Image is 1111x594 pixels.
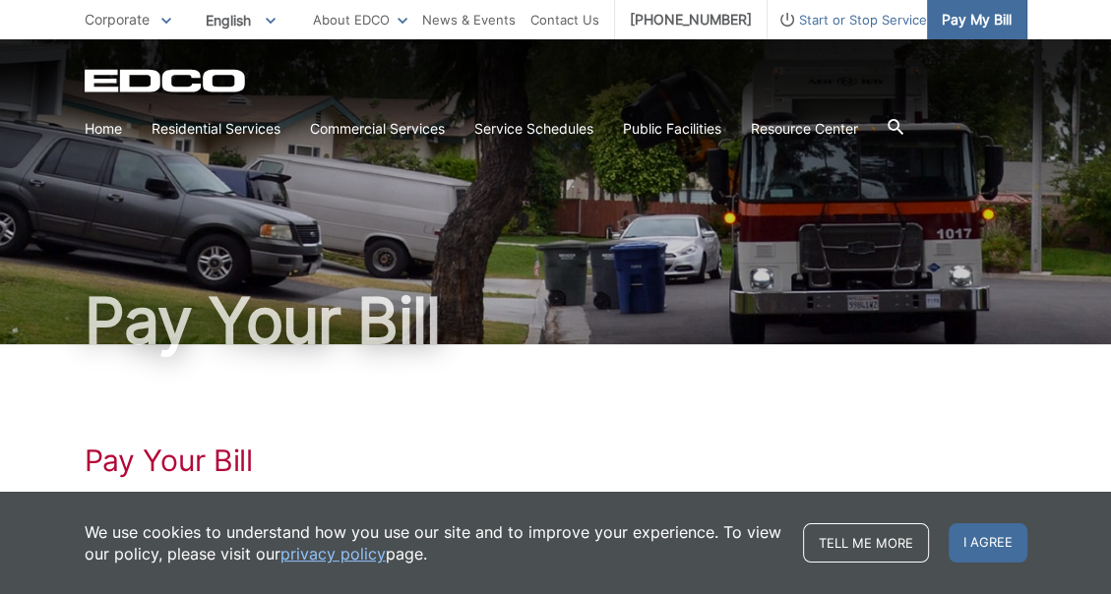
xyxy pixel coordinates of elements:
h1: Pay Your Bill [85,289,1027,352]
a: About EDCO [313,9,407,30]
a: privacy policy [280,543,386,564]
a: Residential Services [152,118,280,140]
a: Home [85,118,122,140]
span: I agree [949,523,1027,563]
span: Corporate [85,11,150,28]
a: Service Schedules [474,118,593,140]
a: Contact Us [530,9,599,30]
p: We use cookies to understand how you use our site and to improve your experience. To view our pol... [85,521,783,564]
a: Commercial Services [310,118,445,140]
a: Public Facilities [623,118,721,140]
span: Pay My Bill [942,9,1012,30]
a: Tell me more [803,523,929,563]
a: Resource Center [751,118,858,140]
h1: Pay Your Bill [85,443,1027,478]
a: EDCD logo. Return to the homepage. [85,69,248,92]
span: English [191,4,290,36]
a: News & Events [422,9,516,30]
